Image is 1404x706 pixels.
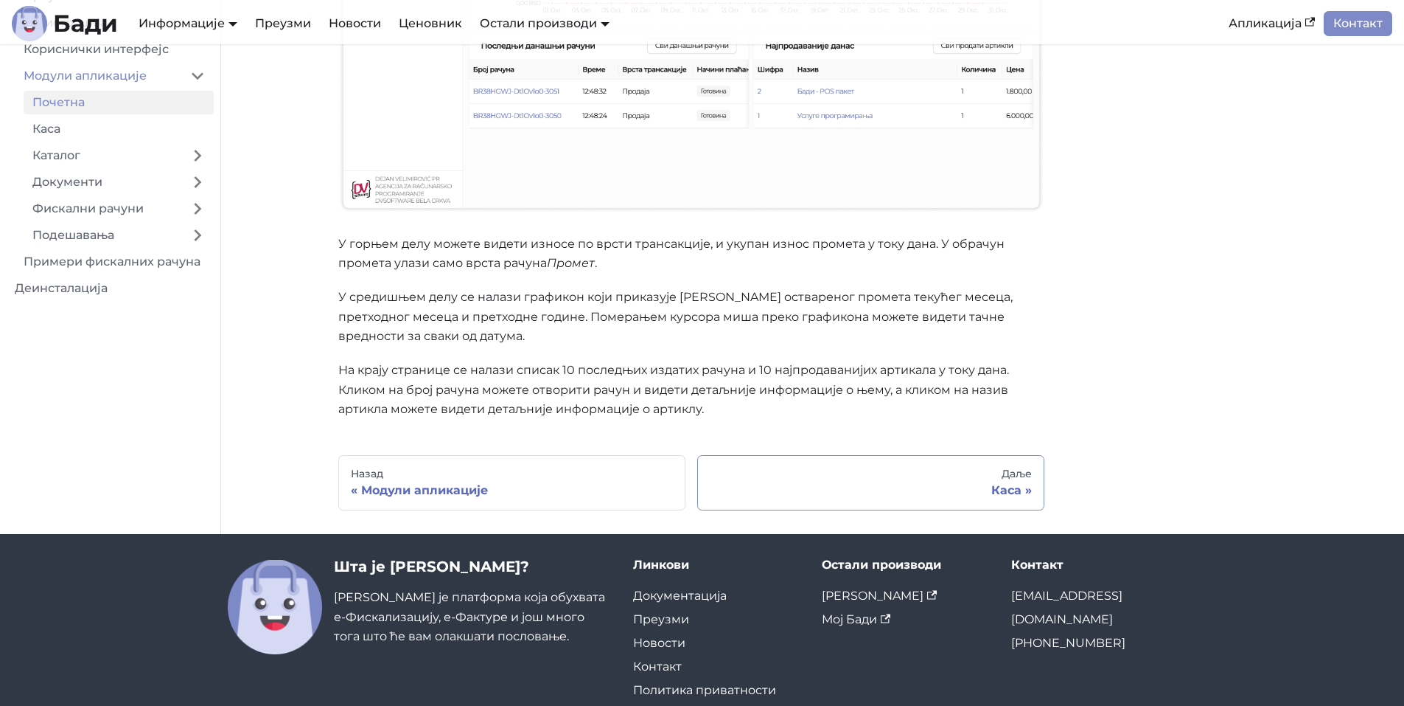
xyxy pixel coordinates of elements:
div: Назад [351,468,673,481]
div: Остали производи [822,558,988,572]
div: Линкови [633,558,799,572]
a: [PHONE_NUMBER] [1011,636,1125,650]
a: ЛогоБади [12,6,118,41]
a: Апликација [1220,11,1324,36]
a: Контакт [1324,11,1392,36]
img: Лого [12,6,47,41]
a: Примери фискалних рачуна [15,250,214,274]
a: Фискални рачуни [24,197,181,221]
button: Expand sidebar category 'Подешавања' [181,224,214,247]
a: Каталог [24,144,181,167]
a: Преузми [246,11,320,36]
a: [PERSON_NAME] [822,589,937,603]
div: Модули апликације [351,483,673,498]
button: Collapse sidebar category 'Модули апликације' [181,64,214,88]
a: Документи [24,170,181,194]
p: У средишњем делу се налази графикон који приказује [PERSON_NAME] оствареног промета текућег месец... [338,288,1044,346]
a: Модули апликације [15,64,181,88]
button: Expand sidebar category 'Фискални рачуни' [181,197,214,221]
nav: странице докумената [338,455,1044,511]
a: [EMAIL_ADDRESS][DOMAIN_NAME] [1011,589,1122,626]
div: Каса [710,483,1032,498]
a: Документација [633,589,727,603]
a: Почетна [24,91,214,114]
a: Политика приватности [633,683,776,697]
div: [PERSON_NAME] је платформа која обухвата е-Фискализацију, е-Фактуре и још много тога што ће вам о... [334,558,610,654]
a: Кориснички интерфејс [15,38,214,61]
div: Контакт [1011,558,1177,572]
em: Промет [547,256,595,270]
img: Бади [228,560,322,654]
a: Деинсталација [6,277,214,300]
div: Даље [710,468,1032,481]
b: Бади [53,12,118,35]
a: Новости [320,11,390,36]
button: Expand sidebar category 'Документи' [181,170,214,194]
button: Expand sidebar category 'Каталог' [181,144,214,167]
a: Подешавања [24,224,181,247]
a: Информације [139,16,237,30]
a: ДаљеКаса [697,455,1044,511]
a: Новости [633,636,685,650]
a: Мој Бади [822,612,890,626]
p: На крају странице се налази списак 10 последњих издатих рачуна и 10 најпродаванијих артикала у то... [338,361,1044,419]
a: Ценовник [390,11,471,36]
a: Каса [24,117,214,141]
a: Контакт [633,660,682,674]
a: НазадМодули апликације [338,455,685,511]
a: Преузми [633,612,689,626]
p: У горњем делу можете видети износе по врсти трансакције, и укупан износ промета у току дана. У об... [338,235,1044,274]
a: Остали производи [480,16,610,30]
h3: Шта је [PERSON_NAME]? [334,558,610,576]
